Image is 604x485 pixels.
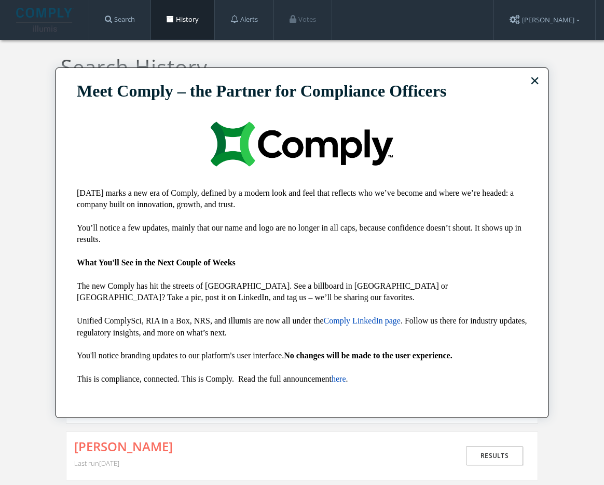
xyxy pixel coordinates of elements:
[284,351,452,360] strong: No changes will be made to the user experience.
[530,72,540,89] button: Close
[16,8,74,32] img: illumis
[77,374,332,383] span: This is compliance, connected. This is Comply. Read the full announcement
[466,446,523,465] a: Results
[324,316,401,325] a: Comply LinkedIn page
[346,374,348,383] span: .
[77,258,236,267] strong: What You'll See in the Next Couple of Weeks
[74,459,119,468] span: Last run [DATE]
[74,440,173,453] a: [PERSON_NAME]
[77,316,324,325] span: Unified ComplySci, RIA in a Box, NRS, and illumis are now all under the
[61,56,543,84] h1: Search History
[332,374,346,383] a: here
[77,187,527,211] p: [DATE] marks a new era of Comply, defined by a modern look and feel that reflects who we’ve becom...
[77,351,284,360] span: You'll notice branding updates to our platform's user interface.
[77,316,529,336] span: . Follow us there for industry updates, regulatory insights, and more on what’s next.
[77,81,527,101] p: Meet Comply – the Partner for Compliance Officers
[77,222,527,246] p: You’ll notice a few updates, mainly that our name and logo are no longer in all caps, because con...
[77,280,527,304] p: The new Comply has hit the streets of [GEOGRAPHIC_DATA]. See a billboard in [GEOGRAPHIC_DATA] or ...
